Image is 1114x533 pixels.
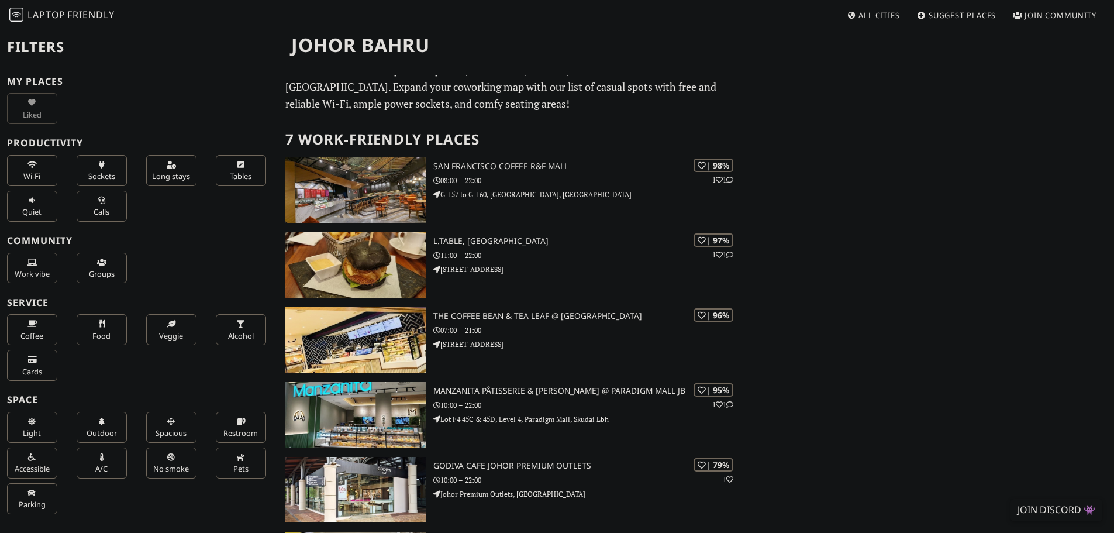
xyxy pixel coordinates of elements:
p: 07:00 – 21:00 [433,325,743,336]
button: Restroom [216,412,266,443]
button: Quiet [7,191,57,222]
img: L.table, Taman Pelangi [285,232,426,298]
span: Restroom [223,428,258,438]
span: Accessible [15,463,50,474]
span: Long stays [152,171,190,181]
h3: San Francisco Coffee R&F Mall [433,161,743,171]
span: People working [15,269,50,279]
span: Parking [19,499,46,510]
p: 1 1 [712,174,733,185]
img: LaptopFriendly [9,8,23,22]
div: | 96% [694,308,733,322]
h3: Space [7,394,271,405]
span: Smoke free [153,463,189,474]
button: Groups [77,253,127,284]
span: Pet friendly [233,463,249,474]
h3: L.table, [GEOGRAPHIC_DATA] [433,236,743,246]
a: The Coffee Bean & Tea Leaf @ Gleneagles Hospital Medini | 96% The Coffee Bean & Tea Leaf @ [GEOGR... [278,307,743,373]
button: Sockets [77,155,127,186]
p: 10:00 – 22:00 [433,474,743,486]
span: Quiet [22,207,42,217]
h3: Manzanita Pâtisserie & [PERSON_NAME] @ Paradigm Mall JB [433,386,743,396]
span: Air conditioned [95,463,108,474]
button: Tables [216,155,266,186]
h3: Community [7,235,271,246]
span: Friendly [67,8,114,21]
span: All Cities [858,10,900,20]
p: G-157 to G-160, [GEOGRAPHIC_DATA], [GEOGRAPHIC_DATA] [433,189,743,200]
span: Alcohol [228,331,254,341]
a: San Francisco Coffee R&F Mall | 98% 11 San Francisco Coffee R&F Mall 08:00 – 22:00 G-157 to G-160... [278,157,743,223]
span: Food [92,331,111,341]
p: [STREET_ADDRESS] [433,264,743,275]
a: All Cities [842,5,905,26]
img: Manzanita Pâtisserie & Boulangerie @ Paradigm Mall JB [285,382,426,448]
p: 1 1 [712,249,733,260]
button: Pets [216,448,266,479]
div: | 95% [694,383,733,397]
a: L.table, Taman Pelangi | 97% 11 L.table, [GEOGRAPHIC_DATA] 11:00 – 22:00 [STREET_ADDRESS] [278,232,743,298]
span: Group tables [89,269,115,279]
button: Spacious [146,412,196,443]
h3: The Coffee Bean & Tea Leaf @ [GEOGRAPHIC_DATA] [433,311,743,321]
button: Work vibe [7,253,57,284]
button: Wi-Fi [7,155,57,186]
h3: My Places [7,76,271,87]
span: Coffee [20,331,43,341]
button: Outdoor [77,412,127,443]
p: [STREET_ADDRESS] [433,339,743,350]
a: Suggest Places [912,5,1001,26]
div: | 79% [694,458,733,472]
p: 10:00 – 22:00 [433,400,743,411]
span: Stable Wi-Fi [23,171,40,181]
h3: Service [7,297,271,308]
a: LaptopFriendly LaptopFriendly [9,5,115,26]
a: Manzanita Pâtisserie & Boulangerie @ Paradigm Mall JB | 95% 11 Manzanita Pâtisserie & [PERSON_NAM... [278,382,743,448]
p: 11:00 – 22:00 [433,250,743,261]
span: Laptop [27,8,65,21]
h2: Filters [7,29,271,65]
span: Spacious [156,428,187,438]
h3: Productivity [7,137,271,149]
button: A/C [77,448,127,479]
p: 1 1 [712,399,733,410]
button: Calls [77,191,127,222]
img: The Coffee Bean & Tea Leaf @ Gleneagles Hospital Medini [285,307,426,373]
span: Suggest Places [929,10,996,20]
button: Long stays [146,155,196,186]
span: Video/audio calls [94,207,109,217]
span: Power sockets [88,171,115,181]
button: Parking [7,483,57,514]
button: Food [77,314,127,345]
button: Cards [7,350,57,381]
button: Light [7,412,57,443]
span: Veggie [159,331,183,341]
a: Godiva Cafe Johor Premium Outlets | 79% 1 Godiva Cafe Johor Premium Outlets 10:00 – 22:00 Johor P... [278,457,743,522]
h2: 7 Work-Friendly Places [285,122,736,157]
button: Coffee [7,314,57,345]
p: 1 [723,474,733,485]
img: Godiva Cafe Johor Premium Outlets [285,457,426,522]
div: | 97% [694,233,733,247]
span: Join Community [1025,10,1096,20]
img: San Francisco Coffee R&F Mall [285,157,426,223]
h1: Johor Bahru [282,29,740,61]
p: The best work and study-friendly cafes, restaurants, libraries, and hotel lobbies in [GEOGRAPHIC_... [285,62,736,112]
span: Work-friendly tables [230,171,251,181]
button: Alcohol [216,314,266,345]
span: Credit cards [22,366,42,377]
a: Join Discord 👾 [1010,499,1102,521]
button: No smoke [146,448,196,479]
span: Natural light [23,428,41,438]
button: Accessible [7,448,57,479]
button: Veggie [146,314,196,345]
div: | 98% [694,159,733,172]
p: Johor Premium Outlets, [GEOGRAPHIC_DATA] [433,489,743,500]
h3: Godiva Cafe Johor Premium Outlets [433,461,743,471]
a: Join Community [1008,5,1101,26]
p: 08:00 – 22:00 [433,175,743,186]
p: Lot F4 45C & 45D, Level 4, Paradigm Mall, Skudai Lbh [433,414,743,425]
span: Outdoor area [87,428,117,438]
